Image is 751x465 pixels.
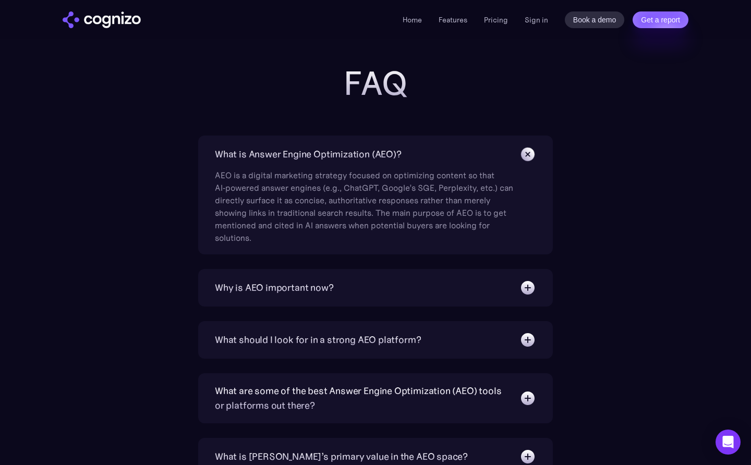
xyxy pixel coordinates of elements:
a: Home [403,15,422,25]
a: Book a demo [565,11,625,28]
div: Why is AEO important now? [215,280,334,295]
a: Features [439,15,467,25]
div: What should I look for in a strong AEO platform? [215,333,421,347]
h2: FAQ [167,65,584,102]
a: home [63,11,141,28]
div: Open Intercom Messenger [716,430,741,455]
div: What is [PERSON_NAME]’s primary value in the AEO space? [215,449,468,464]
img: cognizo logo [63,11,141,28]
div: What are some of the best Answer Engine Optimization (AEO) tools or platforms out there? [215,384,509,413]
a: Pricing [484,15,508,25]
div: What is Answer Engine Optimization (AEO)? [215,147,402,162]
div: AEO is a digital marketing strategy focused on optimizing content so that AI‑powered answer engin... [215,163,517,244]
a: Sign in [525,14,548,26]
a: Get a report [633,11,688,28]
